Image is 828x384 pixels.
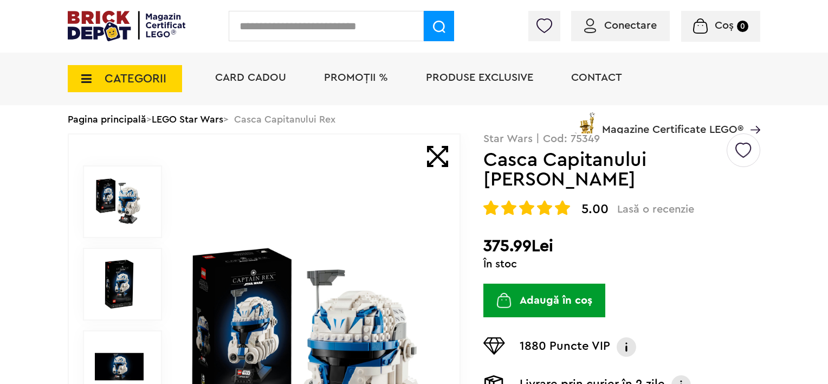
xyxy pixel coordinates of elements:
[483,133,760,144] p: Star Wars | Cod: 75349
[483,236,760,256] h2: 375.99Lei
[105,73,166,85] span: CATEGORII
[519,200,534,215] img: Evaluare cu stele
[324,72,388,83] a: PROMOȚII %
[215,72,286,83] a: Card Cadou
[584,20,657,31] a: Conectare
[737,21,748,32] small: 0
[715,20,734,31] span: Coș
[537,200,552,215] img: Evaluare cu stele
[483,259,760,270] div: În stoc
[604,20,657,31] span: Conectare
[581,203,609,216] span: 5.00
[483,337,505,355] img: Puncte VIP
[483,200,499,215] img: Evaluare cu stele
[501,200,516,215] img: Evaluare cu stele
[555,200,570,215] img: Evaluare cu stele
[743,110,760,121] a: Magazine Certificate LEGO®
[571,72,622,83] a: Contact
[426,72,533,83] a: Produse exclusive
[602,110,743,135] span: Magazine Certificate LEGO®
[483,284,606,317] button: Adaugă în coș
[95,177,144,226] img: Casca Capitanului Rex
[616,337,637,357] img: Info VIP
[617,203,694,216] span: Lasă o recenzie
[483,150,725,189] h1: Casca Capitanului [PERSON_NAME]
[95,260,144,309] img: Casca Capitanului Rex
[520,337,610,357] p: 1880 Puncte VIP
